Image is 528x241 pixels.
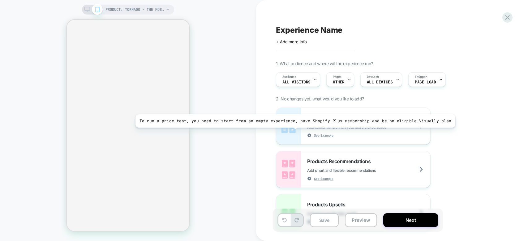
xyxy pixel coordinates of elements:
[367,80,393,84] span: ALL DEVICES
[307,125,417,129] span: Add content and enrich your store's experience
[276,25,342,35] span: Experience Name
[307,168,407,173] span: Add smart and flexible recommendations
[282,80,311,84] span: All Visitors
[307,115,345,121] span: Content Blocks
[307,158,374,164] span: Products Recommendations
[276,96,364,101] span: 2. No changes yet, what would you like to add?
[345,213,377,227] button: Preview
[282,75,296,79] span: Audience
[415,75,427,79] span: Trigger
[314,176,333,181] span: See Example
[310,213,339,227] button: Save
[383,213,438,227] button: Next
[367,75,379,79] span: Devices
[314,133,333,137] span: See Example
[276,61,373,66] span: 1. What audience and where will the experience run?
[307,201,348,208] span: Products Upsells
[333,75,341,79] span: Pages
[415,80,436,84] span: Page Load
[333,80,345,84] span: OTHER
[276,39,307,44] span: + Add more info
[105,5,164,15] span: PRODUCT: Tornado - The Most Powerful Grip and Forearm Builder [gripzilla]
